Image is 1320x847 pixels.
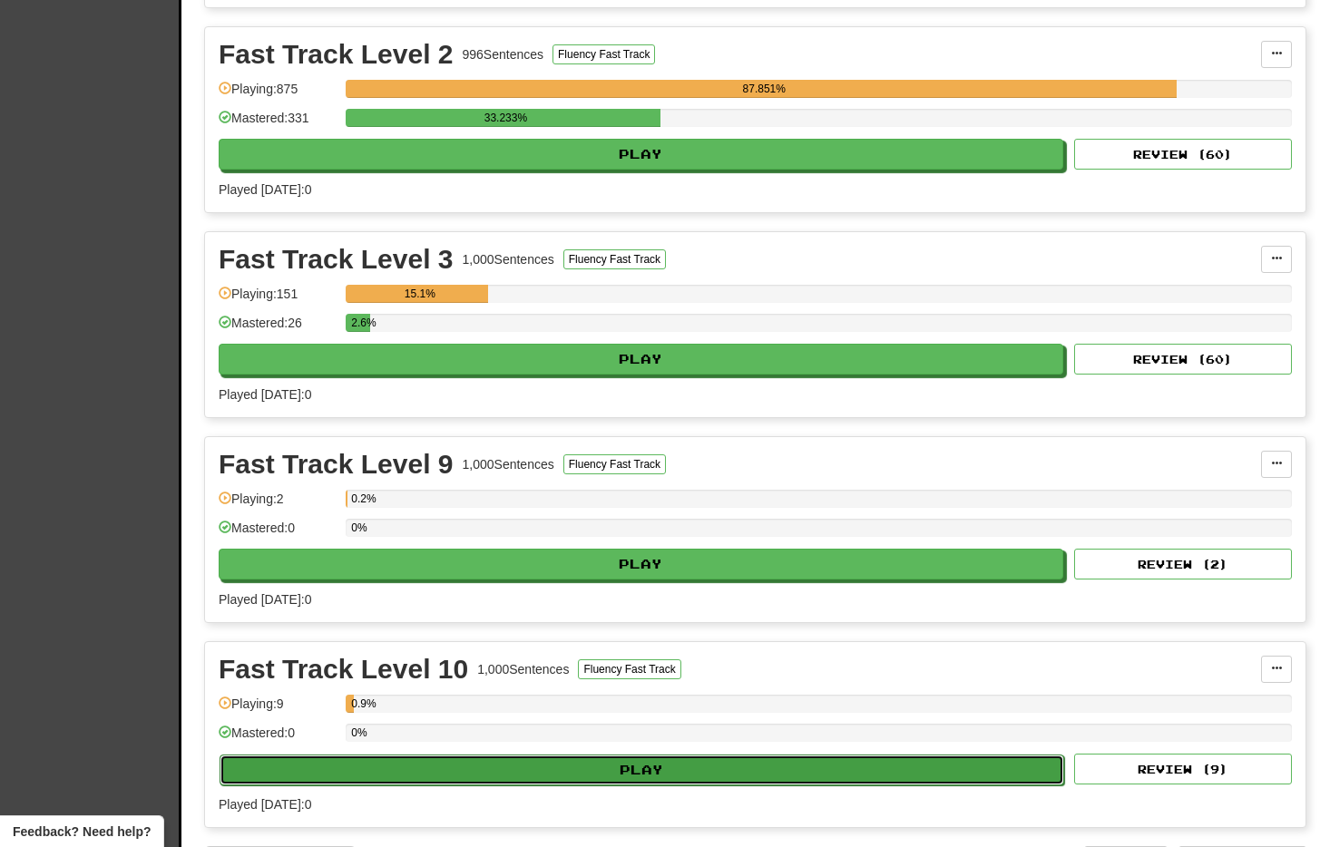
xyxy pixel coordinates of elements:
[351,80,1177,98] div: 87.851%
[351,109,660,127] div: 33.233%
[351,285,488,303] div: 15.1%
[13,823,151,841] span: Open feedback widget
[219,797,311,812] span: Played [DATE]: 0
[219,182,311,197] span: Played [DATE]: 0
[219,344,1063,375] button: Play
[219,490,337,520] div: Playing: 2
[220,755,1064,785] button: Play
[219,549,1063,579] button: Play
[219,724,337,754] div: Mastered: 0
[1074,139,1292,170] button: Review (60)
[563,454,666,474] button: Fluency Fast Track
[1074,549,1292,579] button: Review (2)
[219,80,337,110] div: Playing: 875
[219,695,337,725] div: Playing: 9
[578,659,680,679] button: Fluency Fast Track
[219,451,454,478] div: Fast Track Level 9
[219,41,454,68] div: Fast Track Level 2
[219,314,337,344] div: Mastered: 26
[351,314,370,332] div: 2.6%
[351,695,354,713] div: 0.9%
[463,250,554,268] div: 1,000 Sentences
[219,519,337,549] div: Mastered: 0
[219,139,1063,170] button: Play
[463,45,544,63] div: 996 Sentences
[477,660,569,678] div: 1,000 Sentences
[219,285,337,315] div: Playing: 151
[463,455,554,473] div: 1,000 Sentences
[219,387,311,402] span: Played [DATE]: 0
[1074,344,1292,375] button: Review (60)
[219,592,311,607] span: Played [DATE]: 0
[219,656,468,683] div: Fast Track Level 10
[552,44,655,64] button: Fluency Fast Track
[219,109,337,139] div: Mastered: 331
[219,246,454,273] div: Fast Track Level 3
[1074,754,1292,784] button: Review (9)
[563,249,666,269] button: Fluency Fast Track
